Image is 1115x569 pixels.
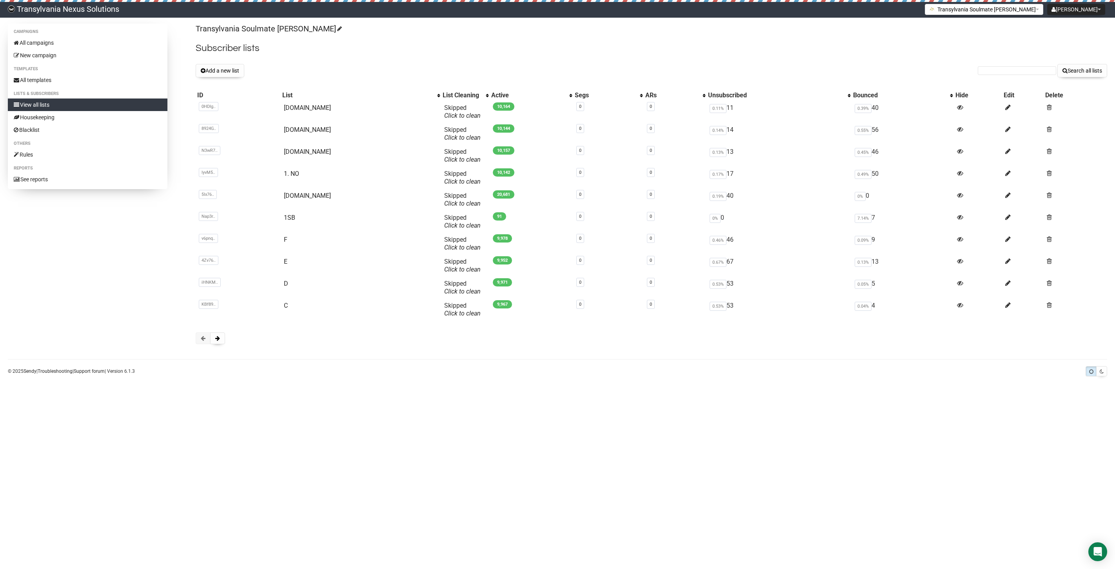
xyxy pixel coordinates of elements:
a: 0 [579,192,581,197]
a: 1. NO [284,170,299,177]
span: Skipped [444,192,481,207]
span: KBf89.. [199,300,218,309]
span: IyvM5.. [199,168,218,177]
div: Open Intercom Messenger [1088,542,1107,561]
a: 0 [579,170,581,175]
span: 0HDIg.. [199,102,218,111]
span: 0.11% [710,104,726,113]
div: Edit [1004,91,1042,99]
span: 0.05% [855,280,872,289]
span: 0.39% [855,104,872,113]
button: [PERSON_NAME] [1047,4,1105,15]
a: 0 [579,148,581,153]
a: View all lists [8,98,167,111]
li: Campaigns [8,27,167,36]
td: 7 [852,211,954,233]
a: 0 [650,148,652,153]
a: 0 [579,126,581,131]
a: New campaign [8,49,167,62]
a: 0 [579,280,581,285]
span: 0.46% [710,236,726,245]
span: Skipped [444,280,481,295]
a: 0 [650,104,652,109]
div: List Cleaning [443,91,482,99]
a: Click to clean [444,222,481,229]
th: Delete: No sort applied, sorting is disabled [1044,90,1107,101]
a: All templates [8,74,167,86]
span: 0.19% [710,192,726,201]
a: Click to clean [444,112,481,119]
td: 67 [706,255,852,277]
a: 1SB [284,214,295,221]
span: 0.04% [855,302,872,311]
img: 1.png [929,6,935,12]
span: 0.53% [710,302,726,311]
a: Troubleshooting [38,368,73,374]
span: 91 [493,212,506,221]
td: 53 [706,277,852,299]
td: 53 [706,299,852,321]
th: Hide: No sort applied, sorting is disabled [954,90,1002,101]
span: v6pnq.. [199,234,218,243]
span: Nap3r.. [199,212,218,221]
a: [DOMAIN_NAME] [284,126,331,133]
div: Delete [1045,91,1106,99]
td: 17 [706,167,852,189]
span: 0.53% [710,280,726,289]
th: ID: No sort applied, sorting is disabled [196,90,280,101]
td: 4 [852,299,954,321]
button: Search all lists [1057,64,1107,77]
a: All campaigns [8,36,167,49]
div: Unsubscribed [708,91,844,99]
th: List Cleaning: No sort applied, activate to apply an ascending sort [441,90,490,101]
span: 10,144 [493,124,514,133]
li: Templates [8,64,167,74]
td: 40 [706,189,852,211]
span: iHNKM.. [199,278,221,287]
td: 46 [852,145,954,167]
span: 5Ix76.. [199,190,217,199]
span: Skipped [444,126,481,141]
span: 20,681 [493,190,514,199]
th: Edit: No sort applied, sorting is disabled [1002,90,1043,101]
span: Skipped [444,258,481,273]
span: 0.17% [710,170,726,179]
span: 10,142 [493,168,514,177]
a: Blacklist [8,124,167,136]
a: Support forum [74,368,105,374]
button: Transylvania Soulmate [PERSON_NAME] [925,4,1043,15]
td: 13 [706,145,852,167]
h2: Subscriber lists [196,41,1107,55]
span: 10,164 [493,102,514,111]
a: [DOMAIN_NAME] [284,148,331,155]
td: 46 [706,233,852,255]
span: 0.49% [855,170,872,179]
td: 0 [706,211,852,233]
a: 0 [579,214,581,219]
div: ARs [645,91,698,99]
span: 0.09% [855,236,872,245]
a: D [284,280,288,287]
div: List [282,91,433,99]
a: F [284,236,287,243]
a: 0 [579,104,581,109]
th: ARs: No sort applied, activate to apply an ascending sort [644,90,706,101]
th: Segs: No sort applied, activate to apply an ascending sort [573,90,644,101]
a: Housekeeping [8,111,167,124]
span: 9,978 [493,234,512,243]
a: E [284,258,287,265]
th: Active: No sort applied, activate to apply an ascending sort [490,90,573,101]
div: Segs [575,91,636,99]
span: 9,967 [493,300,512,308]
button: Add a new list [196,64,244,77]
td: 13 [852,255,954,277]
td: 11 [706,101,852,123]
a: Transylvania Soulmate [PERSON_NAME] [196,24,341,33]
td: 9 [852,233,954,255]
a: Click to clean [444,134,481,141]
span: 0.13% [855,258,872,267]
a: [DOMAIN_NAME] [284,104,331,111]
a: Sendy [24,368,36,374]
a: Click to clean [444,288,481,295]
div: ID [197,91,279,99]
